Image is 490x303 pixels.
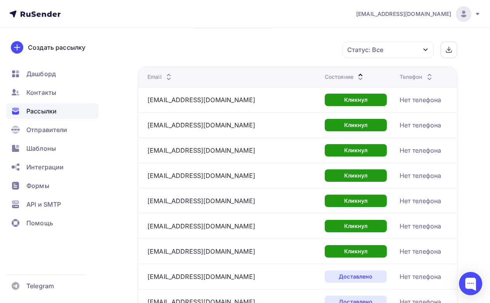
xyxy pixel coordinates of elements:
[325,144,387,157] div: Кликнул
[147,73,173,81] div: Email
[147,222,255,230] a: [EMAIL_ADDRESS][DOMAIN_NAME]
[26,88,56,97] span: Контакты
[26,218,53,228] span: Помощь
[26,106,57,116] span: Рассылки
[147,247,255,255] a: [EMAIL_ADDRESS][DOMAIN_NAME]
[147,273,255,280] a: [EMAIL_ADDRESS][DOMAIN_NAME]
[400,221,442,231] div: Нет телефона
[400,272,442,281] div: Нет телефона
[347,45,383,54] div: Статус: Все
[6,178,99,193] a: Формы
[26,144,56,153] span: Шаблоны
[26,69,56,78] span: Дашборд
[356,10,451,18] span: [EMAIL_ADDRESS][DOMAIN_NAME]
[147,96,255,104] a: [EMAIL_ADDRESS][DOMAIN_NAME]
[325,119,387,131] div: Кликнул
[400,73,434,81] div: Телефон
[356,6,481,22] a: [EMAIL_ADDRESS][DOMAIN_NAME]
[26,181,49,190] span: Формы
[26,281,54,291] span: Telegram
[26,162,64,172] span: Интеграции
[400,95,442,104] div: Нет телефона
[325,270,387,283] div: Доставлено
[28,43,85,52] div: Создать рассылку
[26,200,61,209] span: API и SMTP
[6,66,99,82] a: Дашборд
[147,146,255,154] a: [EMAIL_ADDRESS][DOMAIN_NAME]
[325,169,387,182] div: Кликнул
[400,196,442,205] div: Нет телефона
[325,94,387,106] div: Кликнул
[400,146,442,155] div: Нет телефона
[147,197,255,205] a: [EMAIL_ADDRESS][DOMAIN_NAME]
[400,247,442,256] div: Нет телефона
[147,172,255,179] a: [EMAIL_ADDRESS][DOMAIN_NAME]
[6,103,99,119] a: Рассылки
[325,220,387,232] div: Кликнул
[147,121,255,129] a: [EMAIL_ADDRESS][DOMAIN_NAME]
[325,245,387,258] div: Кликнул
[325,73,365,81] div: Состояние
[325,195,387,207] div: Кликнул
[6,141,99,156] a: Шаблоны
[342,41,434,58] button: Статус: Все
[400,171,442,180] div: Нет телефона
[400,120,442,130] div: Нет телефона
[6,85,99,100] a: Контакты
[26,125,68,134] span: Отправители
[6,122,99,138] a: Отправители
